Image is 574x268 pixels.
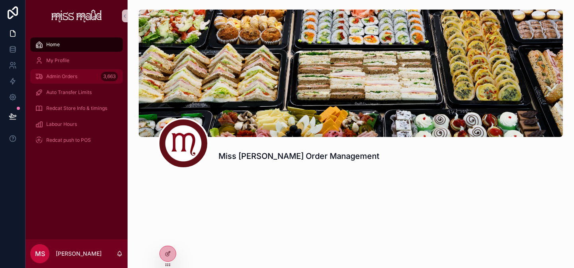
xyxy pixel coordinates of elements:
span: Redcat push to POS [46,137,91,143]
a: Auto Transfer Limits [30,85,123,100]
a: My Profile [30,53,123,68]
span: Labour Hours [46,121,77,127]
div: 3,663 [101,72,118,81]
h1: Miss [PERSON_NAME] Order Management [218,151,379,162]
div: scrollable content [26,32,128,158]
a: Labour Hours [30,117,123,131]
span: Home [46,41,60,48]
a: Redcat push to POS [30,133,123,147]
span: Admin Orders [46,73,77,80]
span: Auto Transfer Limits [46,89,92,96]
span: Redcat Store Info & timings [46,105,107,112]
a: Admin Orders3,663 [30,69,123,84]
a: Home [30,37,123,52]
span: My Profile [46,57,69,64]
span: MS [35,249,45,258]
a: Redcat Store Info & timings [30,101,123,115]
p: [PERSON_NAME] [56,250,102,258]
img: App logo [51,10,102,22]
